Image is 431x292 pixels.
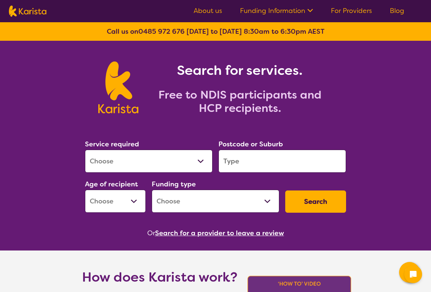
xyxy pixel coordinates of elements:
a: About us [194,6,222,15]
h1: Search for services. [147,62,333,79]
a: Blog [390,6,404,15]
a: 0485 972 676 [138,27,185,36]
a: Funding Information [240,6,313,15]
h2: Free to NDIS participants and HCP recipients. [147,88,333,115]
input: Type [218,150,346,173]
button: Search for a provider to leave a review [155,228,284,239]
span: Or [147,228,155,239]
img: Karista logo [98,62,138,113]
button: Search [285,190,346,213]
h1: How does Karista work? [82,268,238,286]
label: Postcode or Suburb [218,140,283,149]
b: Call us on [DATE] to [DATE] 8:30am to 6:30pm AEST [107,27,325,36]
button: Channel Menu [399,262,420,283]
img: Karista logo [9,6,46,17]
label: Service required [85,140,139,149]
label: Funding type [152,180,196,189]
a: For Providers [331,6,372,15]
label: Age of recipient [85,180,138,189]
